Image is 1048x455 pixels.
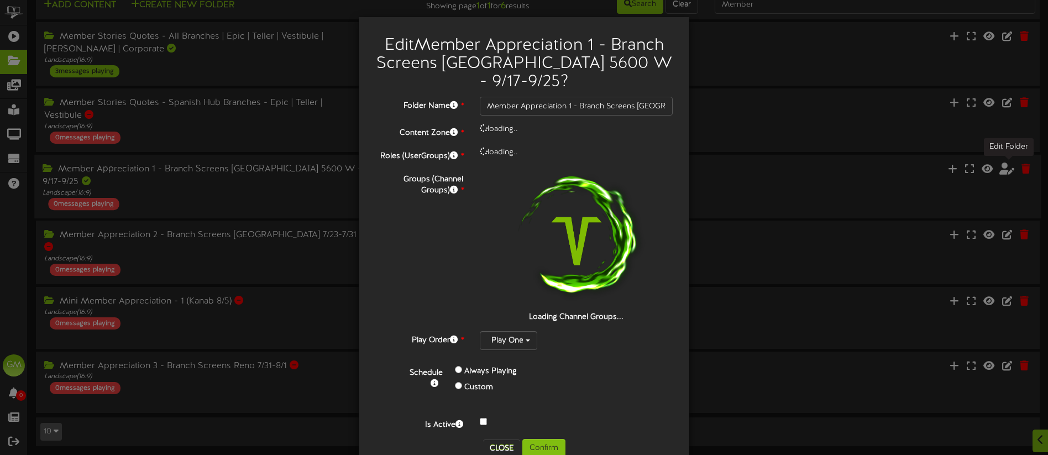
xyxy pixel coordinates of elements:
label: Groups (Channel Groups) [367,170,471,196]
b: Schedule [410,369,443,377]
label: Roles (UserGroups) [367,147,471,162]
div: loading.. [471,147,681,158]
label: Is Active [367,416,471,431]
input: Folder Name [480,97,673,116]
button: Play One [480,331,537,350]
h2: Edit Member Appreciation 1 - Branch Screens [GEOGRAPHIC_DATA] 5600 W - 9/17-9/25 ? [375,36,673,91]
label: Folder Name [367,97,471,112]
label: Content Zone [367,124,471,139]
div: loading.. [471,124,681,135]
img: loading-spinner-1.png [506,170,647,312]
strong: Loading Channel Groups... [529,313,623,321]
label: Custom [464,382,493,393]
label: Play Order [367,331,471,346]
label: Always Playing [464,366,517,377]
